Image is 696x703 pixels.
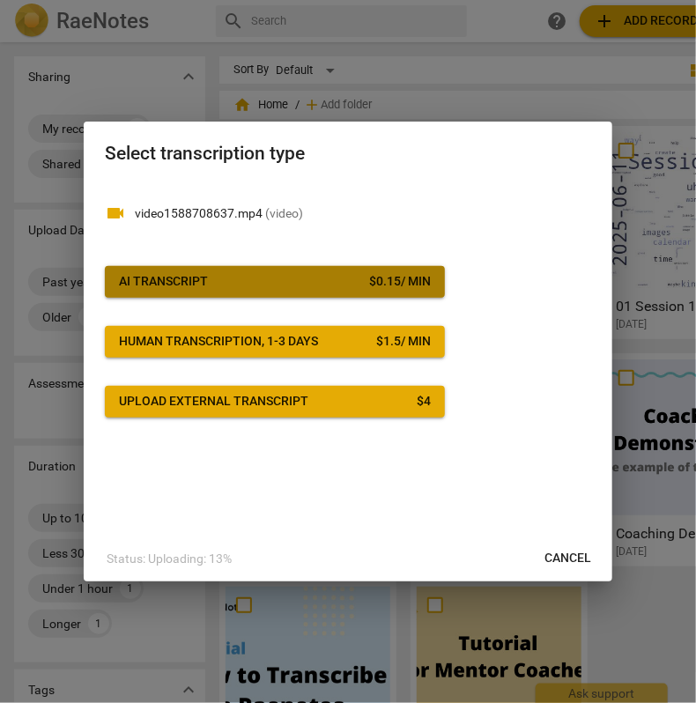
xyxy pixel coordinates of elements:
[265,206,303,220] span: ( video )
[544,550,591,567] span: Cancel
[135,204,591,223] p: video1588708637.mp4(video)
[107,550,232,568] p: Status: Uploading: 13%
[105,143,591,165] h2: Select transcription type
[369,273,431,291] div: $ 0.15 / min
[417,393,431,411] div: $ 4
[119,393,308,411] div: Upload external transcript
[119,333,318,351] div: Human transcription, 1-3 days
[105,203,126,224] span: videocam
[105,266,445,298] button: AI Transcript$0.15/ min
[119,273,208,291] div: AI Transcript
[530,543,605,574] button: Cancel
[376,333,431,351] div: $ 1.5 / min
[105,326,445,358] button: Human transcription, 1-3 days$1.5/ min
[105,386,445,418] button: Upload external transcript$4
